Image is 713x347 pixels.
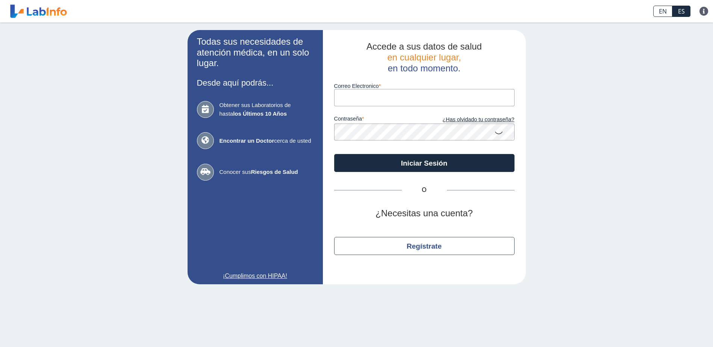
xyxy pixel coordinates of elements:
[220,168,313,177] span: Conocer sus
[653,6,672,17] a: EN
[220,137,274,144] b: Encontrar un Doctor
[233,110,287,117] b: los Últimos 10 Años
[672,6,690,17] a: ES
[220,101,313,118] span: Obtener sus Laboratorios de hasta
[366,41,482,51] span: Accede a sus datos de salud
[334,154,515,172] button: Iniciar Sesión
[197,78,313,88] h3: Desde aquí podrás...
[334,83,515,89] label: Correo Electronico
[387,52,461,62] span: en cualquier lugar,
[334,116,424,124] label: contraseña
[388,63,460,73] span: en todo momento.
[197,272,313,281] a: ¡Cumplimos con HIPAA!
[424,116,515,124] a: ¿Has olvidado tu contraseña?
[334,237,515,255] button: Regístrate
[251,169,298,175] b: Riesgos de Salud
[197,36,313,69] h2: Todas sus necesidades de atención médica, en un solo lugar.
[334,208,515,219] h2: ¿Necesitas una cuenta?
[220,137,313,145] span: cerca de usted
[402,186,447,195] span: O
